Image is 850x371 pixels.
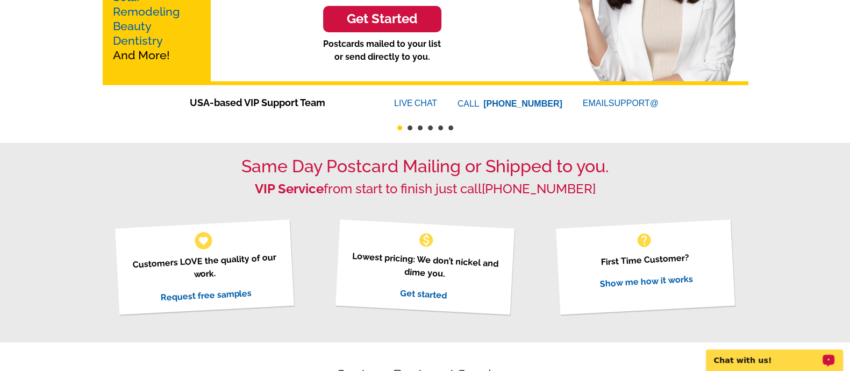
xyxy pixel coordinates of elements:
[428,125,433,130] button: 4 of 6
[418,125,423,130] button: 3 of 6
[438,125,443,130] button: 5 of 6
[609,97,660,110] font: SUPPORT@
[248,6,517,32] a: Get Started
[408,125,412,130] button: 2 of 6
[394,99,437,108] a: LIVECHAT
[255,181,324,197] strong: VIP Service
[128,250,281,284] p: Customers LOVE the quality of our work.
[394,97,415,110] font: LIVE
[197,235,209,246] span: favorite
[248,38,517,64] p: Postcards mailed to your list or send directly to you.
[349,249,501,283] p: Lowest pricing: We don’t nickel and dime you.
[482,181,596,197] a: [PHONE_NUMBER]
[635,232,653,249] span: help
[599,274,693,289] a: Show me how it works
[400,288,447,300] a: Get started
[699,337,850,371] iframe: LiveChat chat widget
[397,125,402,130] button: 1 of 6
[569,249,721,270] p: First Time Customer?
[448,125,453,130] button: 6 of 6
[113,19,152,33] a: Beauty
[458,97,481,110] font: CALL
[103,156,748,177] h1: Same Day Postcard Mailing or Shipped to you.
[160,288,252,303] a: Request free samples
[113,5,180,18] a: Remodeling
[483,99,562,108] a: [PHONE_NUMBER]
[583,99,660,108] a: EMAILSUPPORT@
[418,232,435,249] span: monetization_on
[113,34,163,47] a: Dentistry
[103,181,748,197] h2: from start to finish just call
[190,95,362,110] span: USA-based VIP Support Team
[337,11,428,27] h3: Get Started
